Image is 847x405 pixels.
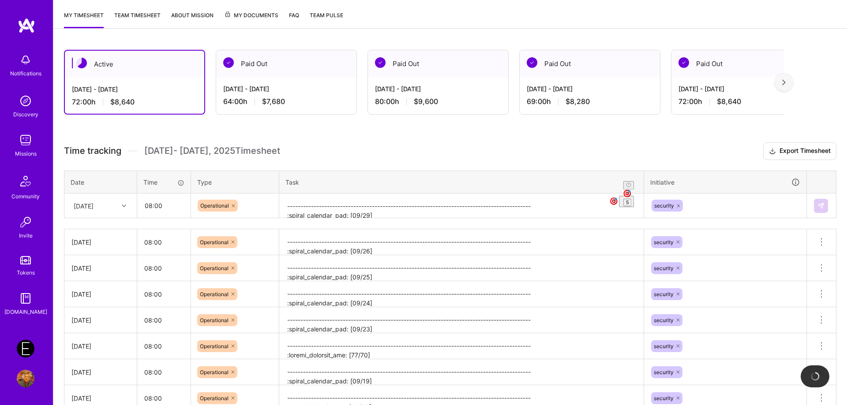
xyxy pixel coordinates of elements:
[280,334,643,358] textarea: -------------------------------------------------------------------------------------------- :lor...
[13,110,38,119] div: Discovery
[280,230,643,254] textarea: -------------------------------------------------------------------------------------------- :spi...
[76,58,87,68] img: Active
[171,11,214,28] a: About Mission
[814,199,829,213] div: null
[375,97,501,106] div: 80:00 h
[17,290,34,307] img: guide book
[114,11,161,28] a: Team timesheet
[223,97,349,106] div: 64:00 h
[72,85,197,94] div: [DATE] - [DATE]
[527,57,537,68] img: Paid Out
[223,84,349,93] div: [DATE] - [DATE]
[200,395,229,401] span: Operational
[527,84,653,93] div: [DATE] - [DATE]
[375,84,501,93] div: [DATE] - [DATE]
[137,282,191,306] input: HH:MM
[200,291,229,297] span: Operational
[200,202,229,209] span: Operational
[678,84,805,93] div: [DATE] - [DATE]
[71,238,130,247] div: [DATE]
[143,178,184,187] div: Time
[280,360,643,384] textarea: -------------------------------------------------------------------------------------------- :spi...
[279,171,644,193] th: Task
[671,50,812,77] div: Paid Out
[200,343,229,349] span: Operational
[280,282,643,306] textarea: -------------------------------------------------------------------------------------------- :spi...
[200,369,229,375] span: Operational
[64,171,137,193] th: Date
[224,11,278,28] a: My Documents
[137,334,191,358] input: HH:MM
[11,192,40,201] div: Community
[15,171,36,192] img: Community
[654,291,674,297] span: security
[223,57,234,68] img: Paid Out
[811,372,820,381] img: loading
[224,11,278,20] span: My Documents
[717,97,741,106] span: $8,640
[71,316,130,325] div: [DATE]
[654,202,674,209] span: security
[654,395,674,401] span: security
[654,317,674,323] span: security
[4,307,47,316] div: [DOMAIN_NAME]
[678,97,805,106] div: 72:00 h
[280,194,643,218] textarea: To enrich screen reader interactions, please activate Accessibility in Grammarly extension settings
[262,97,285,106] span: $7,680
[138,194,190,217] input: HH:MM
[375,57,386,68] img: Paid Out
[769,147,776,156] i: icon Download
[17,213,34,231] img: Invite
[19,231,33,240] div: Invite
[71,394,130,403] div: [DATE]
[17,370,34,387] img: User Avatar
[137,308,191,332] input: HH:MM
[216,50,356,77] div: Paid Out
[110,97,135,107] span: $8,640
[200,239,229,245] span: Operational
[72,97,197,107] div: 72:00 h
[74,201,94,210] div: [DATE]
[310,12,343,19] span: Team Pulse
[520,50,660,77] div: Paid Out
[65,51,204,78] div: Active
[310,11,343,28] a: Team Pulse
[368,50,508,77] div: Paid Out
[527,97,653,106] div: 69:00 h
[654,265,674,271] span: security
[18,18,35,33] img: logo
[650,177,800,187] div: Initiative
[10,69,41,78] div: Notifications
[122,204,126,208] i: icon Chevron
[200,317,229,323] span: Operational
[71,368,130,377] div: [DATE]
[817,202,825,209] img: Submit
[15,149,37,158] div: Missions
[137,230,191,254] input: HH:MM
[654,369,674,375] span: security
[17,268,35,277] div: Tokens
[17,340,34,357] img: Endeavor: Onlocation Mobile/Security- 3338TSV275
[414,97,438,106] span: $9,600
[191,171,279,193] th: Type
[654,343,674,349] span: security
[763,142,836,160] button: Export Timesheet
[71,342,130,351] div: [DATE]
[20,256,31,264] img: tokens
[289,11,299,28] a: FAQ
[17,51,34,69] img: bell
[782,79,786,85] img: right
[64,11,104,28] a: My timesheet
[137,256,191,280] input: HH:MM
[200,265,229,271] span: Operational
[566,97,590,106] span: $8,280
[144,145,280,156] span: [DATE] - [DATE] , 2025 Timesheet
[280,308,643,332] textarea: -------------------------------------------------------------------------------------------- :spi...
[64,145,121,156] span: Time tracking
[678,57,689,68] img: Paid Out
[15,340,37,357] a: Endeavor: Onlocation Mobile/Security- 3338TSV275
[15,370,37,387] a: User Avatar
[137,360,191,384] input: HH:MM
[17,131,34,149] img: teamwork
[71,290,130,299] div: [DATE]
